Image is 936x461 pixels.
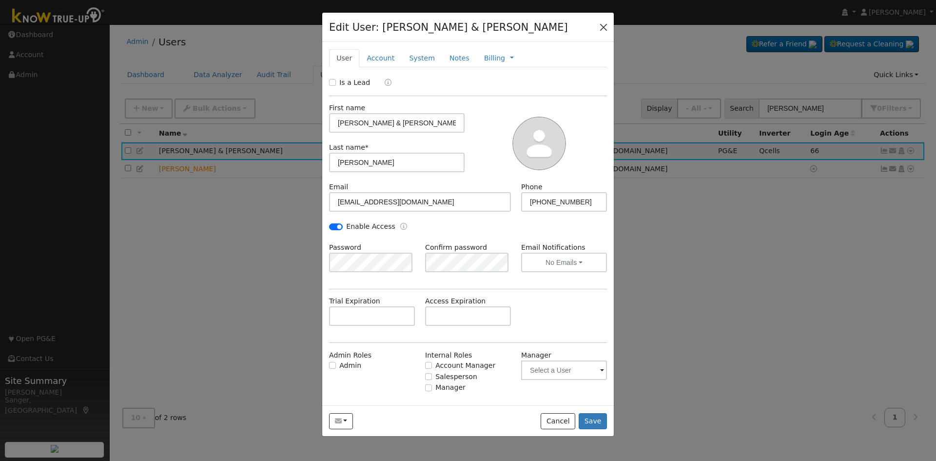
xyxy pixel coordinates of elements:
[329,103,365,113] label: First name
[541,413,575,430] button: Cancel
[425,296,486,306] label: Access Expiration
[435,382,466,393] label: Manager
[339,78,370,88] label: Is a Lead
[425,373,432,380] input: Salesperson
[425,242,487,253] label: Confirm password
[377,78,391,89] a: Lead
[329,182,348,192] label: Email
[521,350,551,361] label: Manager
[585,403,607,414] div: Stats
[400,221,407,233] a: Enable Access
[484,53,505,63] a: Billing
[442,49,477,67] a: Notes
[339,361,361,371] label: Admin
[435,372,477,382] label: Salesperson
[329,413,353,430] button: oceguera1990@yahoo.com
[346,221,395,232] label: Enable Access
[329,79,336,86] input: Is a Lead
[521,182,543,192] label: Phone
[329,242,361,253] label: Password
[521,361,607,380] input: Select a User
[402,49,442,67] a: System
[435,361,495,371] label: Account Manager
[579,413,607,430] button: Save
[329,142,369,153] label: Last name
[329,49,359,67] a: User
[329,296,380,306] label: Trial Expiration
[359,49,402,67] a: Account
[521,253,607,272] button: No Emails
[329,20,568,35] h4: Edit User: [PERSON_NAME] & [PERSON_NAME]
[365,143,369,151] span: Required
[425,384,432,391] input: Manager
[521,242,607,253] label: Email Notifications
[425,362,432,369] input: Account Manager
[329,362,336,369] input: Admin
[425,350,472,361] label: Internal Roles
[329,350,371,361] label: Admin Roles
